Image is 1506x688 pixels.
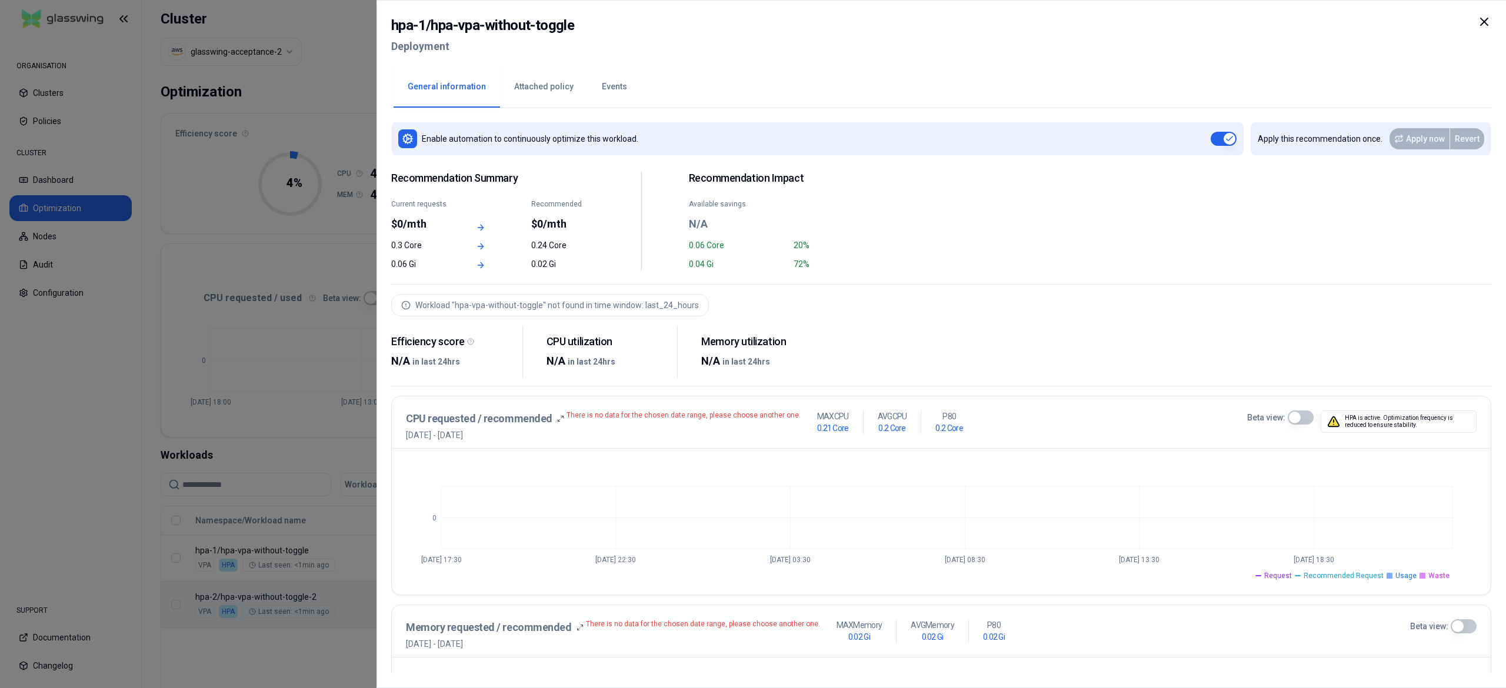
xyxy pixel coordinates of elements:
[391,258,454,270] div: 0.06 Gi
[701,335,823,349] div: Memory utilization
[391,199,454,209] div: Current requests
[391,335,513,349] div: Efficiency score
[547,335,668,349] div: CPU utilization
[1395,571,1417,580] span: Usage
[722,357,770,366] span: in last 24hrs
[531,199,594,209] div: Recommended
[391,239,454,251] div: 0.3 Core
[567,410,801,420] p: There is no data for the chosen date range, please choose another one.
[983,631,1005,643] h1: 0.02 Gi
[586,619,820,629] p: There is no data for the chosen date range, please choose another one.
[911,619,954,631] p: AVG Memory
[412,357,460,366] span: in last 24hrs
[770,556,811,564] tspan: [DATE] 03:30
[689,239,787,251] div: 0.06 Core
[701,353,823,369] div: N/A
[422,133,638,145] p: Enable automation to continuously optimize this workload.
[394,66,500,108] button: General information
[406,638,584,650] span: [DATE] - [DATE]
[878,422,905,434] h1: 0.2 Core
[568,357,615,366] span: in last 24hrs
[391,216,454,232] div: $0/mth
[547,353,668,369] div: N/A
[406,410,552,427] h3: CPU requested / recommended
[1321,410,1477,433] div: HPA is active. Optimization frequency is reduced to ensure stability.
[500,66,588,108] button: Attached policy
[987,619,1001,631] p: P80
[391,172,594,185] span: Recommendation Summary
[794,239,891,251] div: 20%
[1410,620,1448,632] label: Beta view:
[837,619,882,631] p: MAX Memory
[531,258,594,270] div: 0.02 Gi
[1264,571,1292,580] span: Request
[531,216,594,232] div: $0/mth
[406,619,572,636] h3: Memory requested / recommended
[935,422,962,434] h1: 0.2 Core
[595,556,636,564] tspan: [DATE] 22:30
[1258,133,1382,145] p: Apply this recommendation once.
[391,36,574,57] h2: Deployment
[1304,571,1384,580] span: Recommended Request
[689,258,787,270] div: 0.04 Gi
[391,15,574,36] h2: hpa-1 / hpa-vpa-without-toggle
[415,299,699,311] div: Workload "hpa-vpa-without-toggle" not found in time window: last_24_hours
[421,556,462,564] tspan: [DATE] 17:30
[406,429,564,441] span: [DATE] - [DATE]
[1119,556,1160,564] tspan: [DATE] 13:30
[922,631,944,643] h1: 0.02 Gi
[432,514,437,522] tspan: 0
[945,556,985,564] tspan: [DATE] 08:30
[689,216,787,232] div: N/A
[689,172,892,185] h2: Recommendation Impact
[1247,412,1285,423] label: Beta view:
[689,199,787,209] div: Available savings
[531,239,594,251] div: 0.24 Core
[1428,571,1450,580] span: Waste
[942,410,956,422] p: P80
[794,258,891,270] div: 72%
[878,410,907,422] p: AVG CPU
[848,631,870,643] h1: 0.02 Gi
[817,410,849,422] p: MAX CPU
[1294,556,1334,564] tspan: [DATE] 18:30
[588,66,641,108] button: Events
[391,353,513,369] div: N/A
[817,422,849,434] h1: 0.21 Core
